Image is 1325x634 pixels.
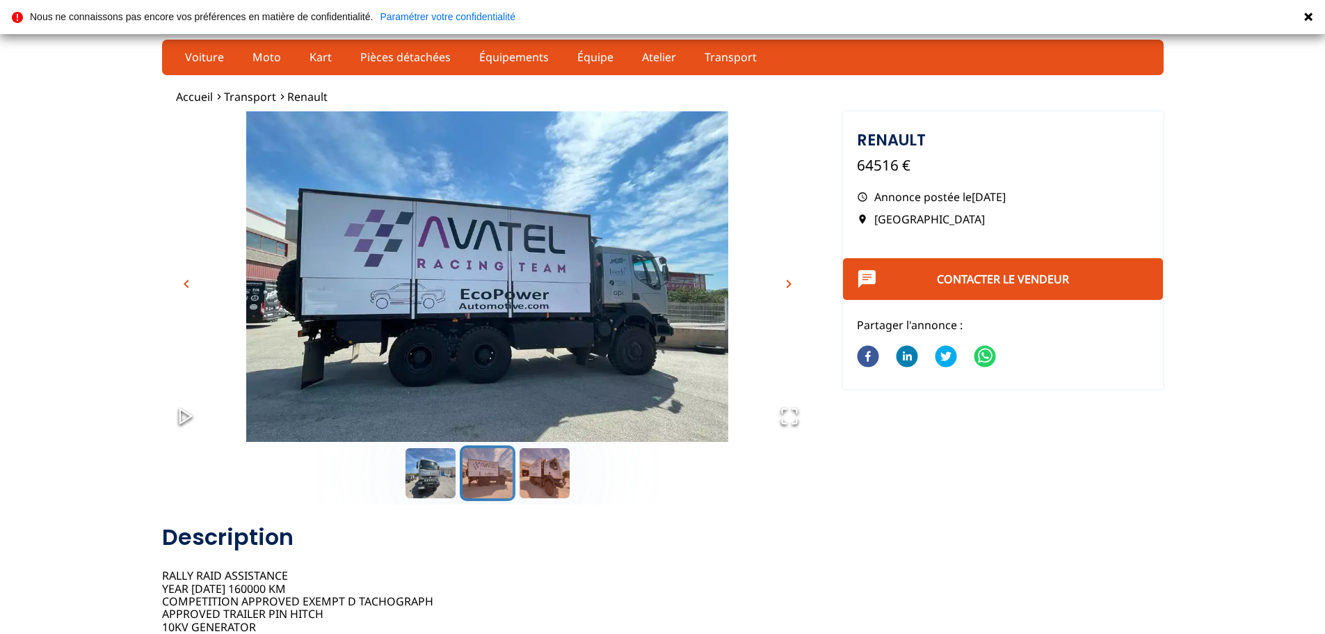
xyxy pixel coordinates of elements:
button: Open Fullscreen [766,393,813,442]
p: Partager l'annonce : [857,317,1150,333]
h1: Renault [857,132,1150,148]
button: twitter [935,337,957,379]
button: Go to Slide 3 [517,445,572,501]
a: Accueil [176,89,213,104]
a: Renault [287,89,328,104]
button: chevron_left [176,274,197,294]
button: Go to Slide 1 [403,445,458,501]
button: facebook [857,337,879,379]
a: Équipe [568,45,623,69]
a: Moto [243,45,290,69]
a: Transport [224,89,276,104]
a: Pièces détachées [351,45,460,69]
img: image [162,111,813,473]
button: whatsapp [974,337,996,379]
div: Go to Slide 2 [162,111,813,442]
button: Go to Slide 2 [460,445,515,501]
h2: Description [162,523,813,551]
div: Thumbnail Navigation [162,445,813,501]
p: Annonce postée le [DATE] [857,189,1150,205]
span: chevron_right [780,276,797,292]
button: Play or Pause Slideshow [162,393,209,442]
a: Kart [300,45,341,69]
button: chevron_right [778,274,799,294]
span: chevron_left [178,276,195,292]
p: Nous ne connaissons pas encore vos préférences en matière de confidentialité. [30,12,373,22]
button: Contacter le vendeur [843,258,1164,300]
p: 64516 € [857,155,1150,175]
a: Voiture [176,45,233,69]
a: Équipements [470,45,558,69]
button: linkedin [896,337,918,379]
a: Contacter le vendeur [937,271,1069,287]
p: [GEOGRAPHIC_DATA] [857,212,1150,227]
a: Atelier [633,45,685,69]
a: Paramétrer votre confidentialité [380,12,515,22]
a: Transport [696,45,766,69]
